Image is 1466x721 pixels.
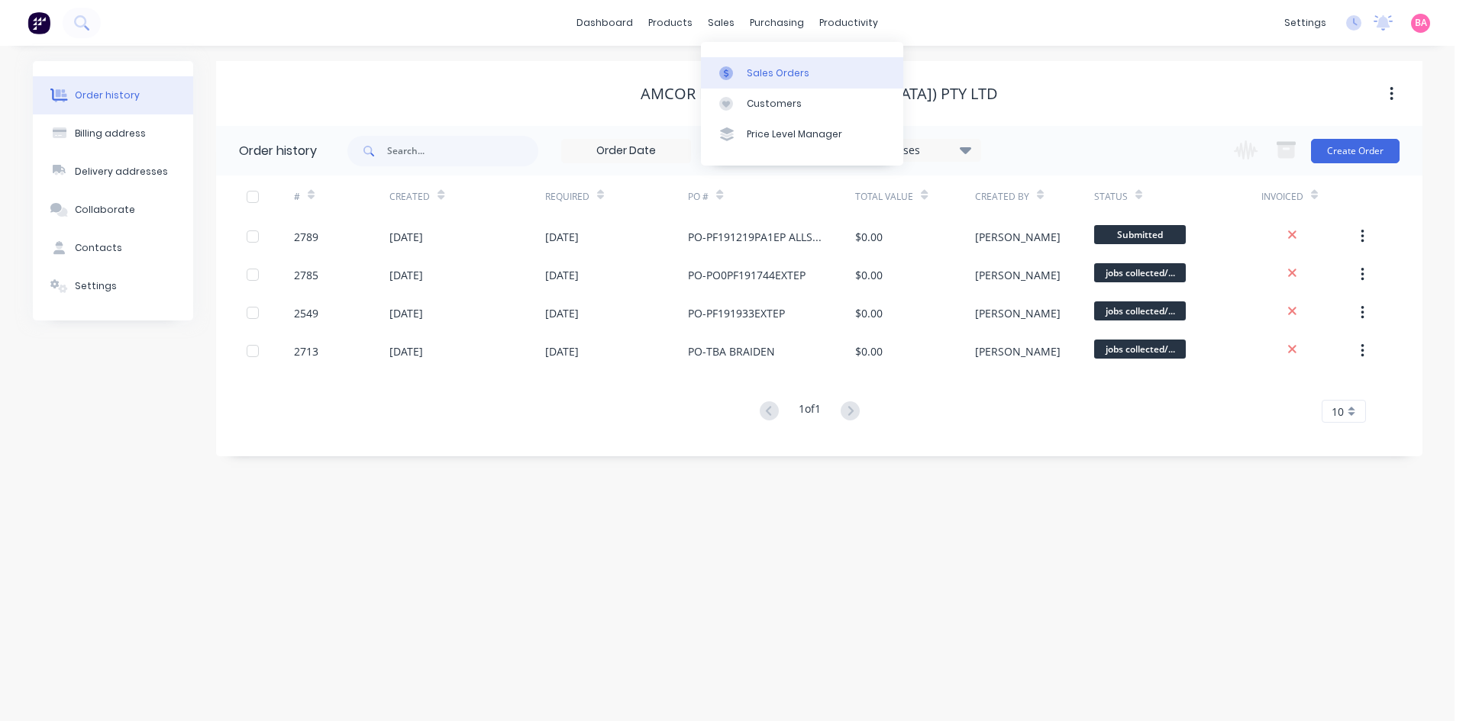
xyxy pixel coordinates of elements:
div: 2549 [294,305,318,321]
span: BA [1415,16,1427,30]
div: Status [1094,190,1128,204]
div: Billing address [75,127,146,140]
div: productivity [812,11,886,34]
div: [PERSON_NAME] [975,267,1061,283]
button: Settings [33,267,193,305]
span: jobs collected/... [1094,301,1186,320]
button: Create Order [1311,139,1400,163]
div: Delivery addresses [75,165,168,179]
span: Submitted [1094,225,1186,244]
div: [PERSON_NAME] [975,343,1061,359]
div: [DATE] [389,267,423,283]
div: [DATE] [545,305,579,321]
div: 2713 [294,343,318,359]
div: Created By [975,175,1094,217]
div: Invoiced [1261,175,1357,217]
div: PO-PF191219PA1EP ALLSTEIN PRESS [688,229,825,245]
div: 2789 [294,229,318,245]
div: [DATE] [545,343,579,359]
a: Sales Orders [701,57,903,88]
div: 23 Statuses [852,142,980,159]
button: Delivery addresses [33,153,193,191]
div: Created By [975,190,1029,204]
div: Price Level Manager [747,127,842,141]
div: [PERSON_NAME] [975,229,1061,245]
button: Order history [33,76,193,114]
div: Amcor Flexibles ([GEOGRAPHIC_DATA]) Pty Ltd [641,85,998,103]
div: PO # [688,175,855,217]
div: products [641,11,700,34]
div: Total Value [855,175,974,217]
button: Collaborate [33,191,193,229]
div: purchasing [742,11,812,34]
a: dashboard [569,11,641,34]
div: [DATE] [389,305,423,321]
div: [DATE] [545,267,579,283]
a: Customers [701,89,903,119]
div: Total Value [855,190,913,204]
div: Required [545,175,689,217]
button: Contacts [33,229,193,267]
div: Sales Orders [747,66,809,80]
button: Billing address [33,114,193,153]
div: Contacts [75,241,122,255]
div: Collaborate [75,203,135,217]
div: PO-TBA BRAIDEN [688,343,775,359]
span: jobs collected/... [1094,263,1186,282]
span: jobs collected/... [1094,340,1186,359]
div: Order history [239,142,317,160]
div: # [294,190,300,204]
div: PO-PF191933EXTEP [688,305,785,321]
div: Required [545,190,589,204]
div: sales [700,11,742,34]
div: Invoiced [1261,190,1303,204]
img: Factory [27,11,50,34]
div: # [294,175,389,217]
div: $0.00 [855,305,883,321]
div: Settings [75,279,117,293]
div: PO-PO0PF191744EXTEP [688,267,806,283]
div: $0.00 [855,343,883,359]
div: [DATE] [389,343,423,359]
div: 1 of 1 [799,401,821,423]
div: [DATE] [545,229,579,245]
div: [PERSON_NAME] [975,305,1061,321]
div: $0.00 [855,267,883,283]
div: Customers [747,97,802,111]
div: Created [389,190,430,204]
div: 2785 [294,267,318,283]
div: Created [389,175,544,217]
input: Search... [387,136,538,166]
div: Status [1094,175,1261,217]
div: PO # [688,190,709,204]
input: Order Date [562,140,690,163]
div: $0.00 [855,229,883,245]
a: Price Level Manager [701,119,903,150]
span: 10 [1332,404,1344,420]
div: settings [1277,11,1334,34]
div: Order history [75,89,140,102]
div: [DATE] [389,229,423,245]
